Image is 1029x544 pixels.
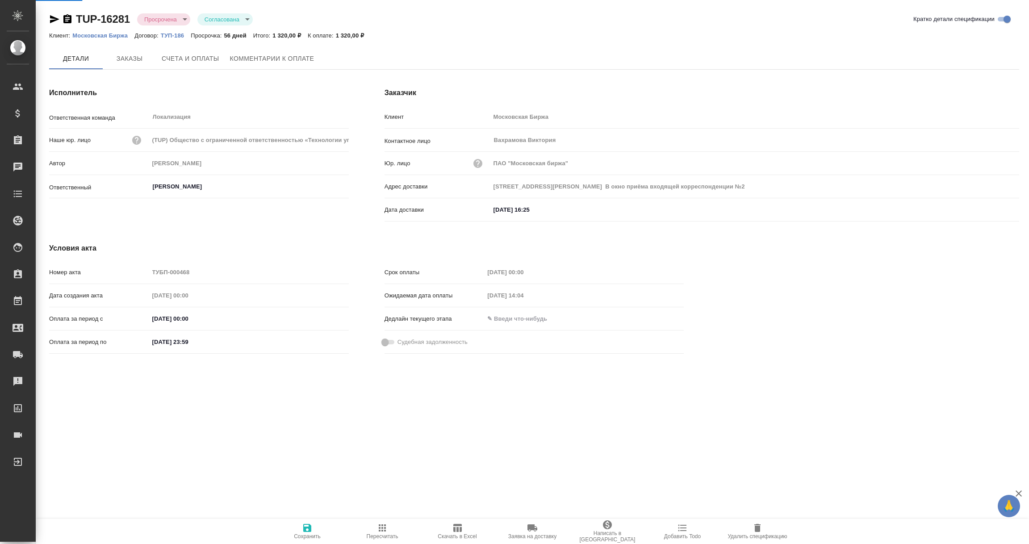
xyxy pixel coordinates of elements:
p: 1 320,00 ₽ [272,32,308,39]
h4: Условия акта [49,243,684,254]
input: Пустое поле [484,266,562,279]
p: Срок оплаты [385,268,485,277]
a: Московская Биржа [72,31,134,39]
input: ✎ Введи что-нибудь [149,335,227,348]
input: Пустое поле [149,157,349,170]
button: Скопировать ссылку [62,14,73,25]
span: Судебная задолженность [397,338,468,347]
p: 1 320,00 ₽ [336,32,371,39]
p: Контактное лицо [385,137,490,146]
p: Клиент: [49,32,72,39]
input: Пустое поле [484,289,562,302]
div: Просрочена [137,13,190,25]
span: 🙏 [1001,497,1016,515]
p: Автор [49,159,149,168]
input: ✎ Введи что-нибудь [484,312,562,325]
button: 🙏 [998,495,1020,517]
span: Детали [54,53,97,64]
input: Пустое поле [149,134,349,146]
p: Дата создания акта [49,291,149,300]
a: TUP-16281 [76,13,130,25]
p: Ответственный [49,183,149,192]
span: Счета и оплаты [162,53,219,64]
button: Просрочена [142,16,180,23]
p: Договор: [134,32,161,39]
p: 56 дней [224,32,253,39]
p: Дата доставки [385,205,490,214]
input: Пустое поле [490,180,1019,193]
p: ТУП-186 [161,32,191,39]
p: Оплата за период по [49,338,149,347]
input: Пустое поле [149,289,227,302]
p: Клиент [385,113,490,121]
p: К оплате: [308,32,336,39]
p: Оплата за период с [49,314,149,323]
p: Дедлайн текущего этапа [385,314,485,323]
span: Заказы [108,53,151,64]
div: Просрочена [197,13,253,25]
button: Open [344,186,346,188]
button: Согласована [202,16,242,23]
h4: Исполнитель [49,88,349,98]
input: Пустое поле [490,110,1019,123]
p: Юр. лицо [385,159,410,168]
p: Итого: [253,32,272,39]
span: Комментарии к оплате [230,53,314,64]
button: Скопировать ссылку для ЯМессенджера [49,14,60,25]
p: Наше юр. лицо [49,136,91,145]
span: Кратко детали спецификации [913,15,995,24]
p: Московская Биржа [72,32,134,39]
p: Адрес доставки [385,182,490,191]
p: Просрочка: [191,32,224,39]
input: Пустое поле [490,157,1019,170]
p: Номер акта [49,268,149,277]
p: Ответственная команда [49,113,149,122]
input: Пустое поле [149,266,349,279]
p: Ожидаемая дата оплаты [385,291,485,300]
h4: Заказчик [385,88,1019,98]
input: ✎ Введи что-нибудь [149,312,227,325]
input: ✎ Введи что-нибудь [490,203,569,216]
a: ТУП-186 [161,31,191,39]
